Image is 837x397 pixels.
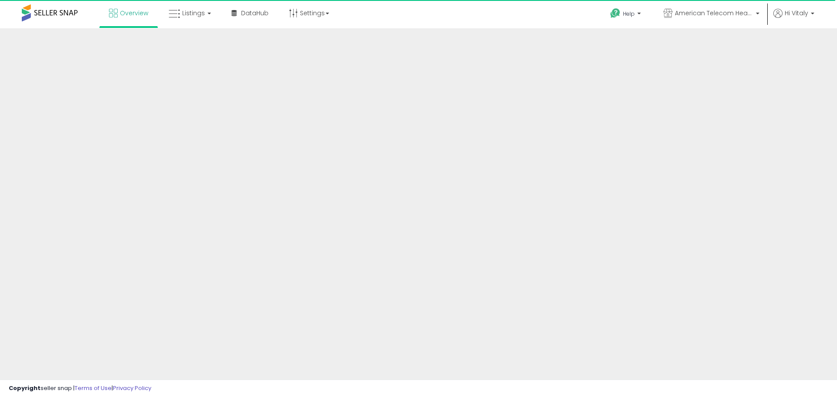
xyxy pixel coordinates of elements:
[675,9,753,17] span: American Telecom Headquarters
[773,9,814,28] a: Hi Vitaly
[9,384,151,393] div: seller snap | |
[241,9,269,17] span: DataHub
[603,1,650,28] a: Help
[623,10,635,17] span: Help
[113,384,151,392] a: Privacy Policy
[9,384,41,392] strong: Copyright
[120,9,148,17] span: Overview
[75,384,112,392] a: Terms of Use
[182,9,205,17] span: Listings
[785,9,808,17] span: Hi Vitaly
[610,8,621,19] i: Get Help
